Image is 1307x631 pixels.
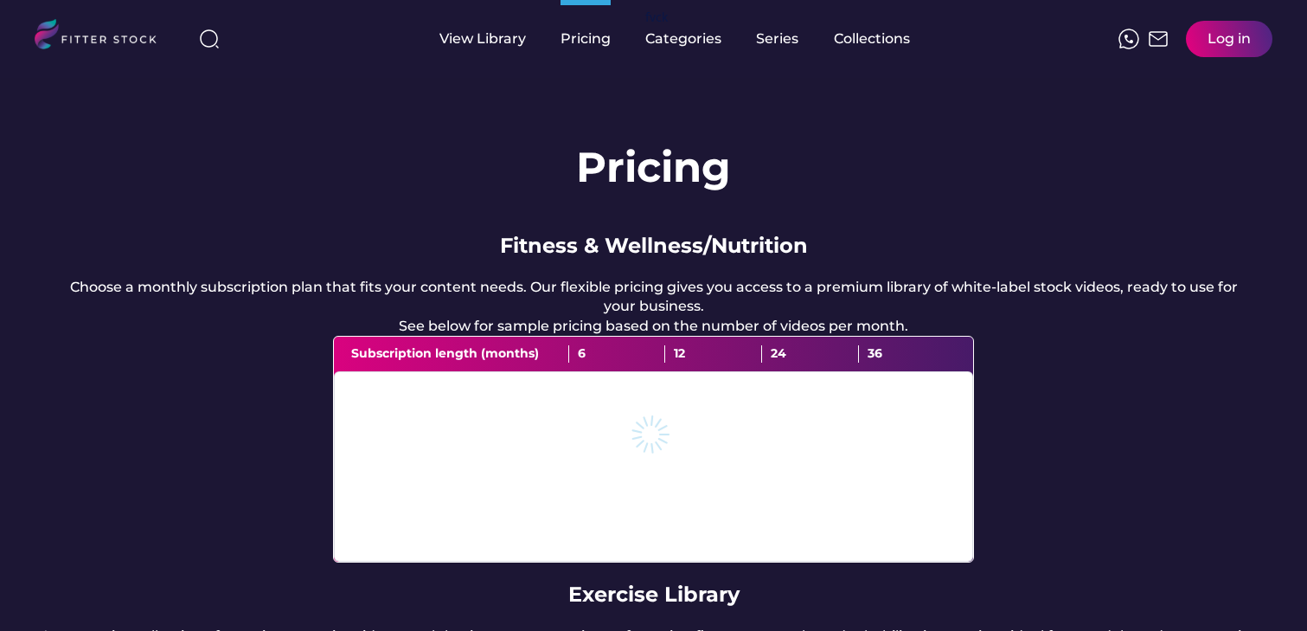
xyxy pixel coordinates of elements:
div: fvck [645,9,668,26]
div: 12 [665,345,762,363]
div: 6 [569,345,666,363]
div: Log in [1208,29,1251,48]
img: LOGO.svg [35,19,171,55]
div: Pricing [561,29,611,48]
div: Categories [645,29,721,48]
div: Exercise Library [568,580,740,609]
div: Choose a monthly subscription plan that fits your content needs. Our flexible pricing gives you a... [69,278,1238,336]
div: View Library [439,29,526,48]
div: Subscription length (months) [351,345,569,363]
img: search-normal%203.svg [199,29,220,49]
div: Collections [834,29,910,48]
h1: Pricing [576,138,731,196]
div: Series [756,29,799,48]
div: 24 [762,345,859,363]
div: 36 [859,345,956,363]
img: Frame%2051.svg [1148,29,1169,49]
div: Fitness & Wellness/Nutrition [500,231,808,261]
img: meteor-icons_whatsapp%20%281%29.svg [1118,29,1139,49]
